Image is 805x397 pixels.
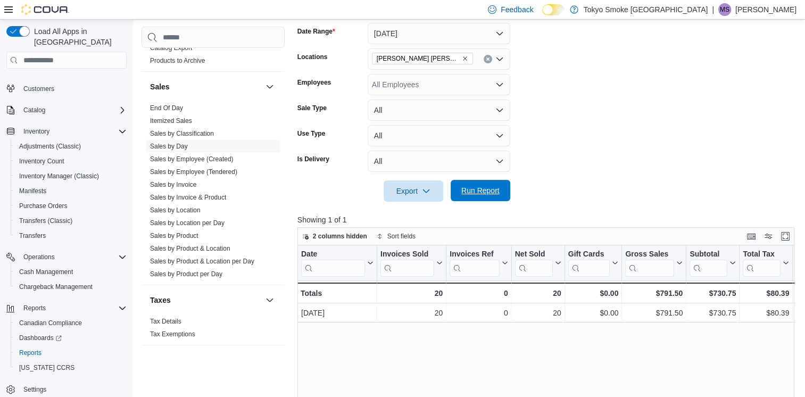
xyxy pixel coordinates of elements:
h3: Taxes [150,295,171,305]
p: | [712,3,714,16]
button: Remove Melville Prince William from selection in this group [462,55,468,62]
button: Gift Cards [568,250,618,277]
a: Purchase Orders [15,200,72,212]
button: Manifests [11,184,131,198]
a: Inventory Manager (Classic) [15,170,103,183]
a: Reports [15,346,46,359]
span: Sales by Day [150,142,188,151]
button: Subtotal [690,250,736,277]
span: Inventory [23,127,49,136]
a: Sales by Invoice [150,181,196,188]
a: Sales by Employee (Tendered) [150,168,237,176]
span: Reports [23,304,46,312]
a: Catalog Export [150,44,192,52]
button: Sales [263,80,276,93]
div: Date [301,250,365,260]
span: Catalog [19,104,127,117]
div: Gross Sales [625,250,674,260]
span: Canadian Compliance [19,319,82,327]
button: Operations [2,250,131,264]
a: Tax Details [150,318,181,325]
a: Sales by Location [150,206,201,214]
button: Gross Sales [625,250,683,277]
span: Inventory Count [19,157,64,166]
div: Invoices Sold [380,250,434,260]
a: Sales by Day [150,143,188,150]
span: 2 columns hidden [313,232,367,241]
span: MS [720,3,729,16]
button: Sort fields [372,230,420,243]
button: Taxes [263,294,276,307]
a: Inventory Count [15,155,69,168]
button: Invoices Ref [450,250,508,277]
div: 20 [514,287,561,300]
div: Gift Cards [568,250,610,260]
span: Operations [19,251,127,263]
span: Purchase Orders [19,202,68,210]
div: Melissa Simon [718,3,731,16]
label: Sale Type [297,104,327,112]
span: Adjustments (Classic) [19,142,81,151]
button: Invoices Sold [380,250,443,277]
a: Adjustments (Classic) [15,140,85,153]
button: Net Sold [514,250,561,277]
a: End Of Day [150,104,183,112]
span: Export [390,180,437,202]
span: Dashboards [15,332,127,344]
span: Melville Prince William [372,53,473,64]
label: Date Range [297,27,335,36]
div: $0.00 [568,287,618,300]
button: All [368,100,510,121]
button: Settings [2,382,131,397]
span: Transfers [19,231,46,240]
button: Chargeback Management [11,279,131,294]
button: Inventory [19,125,54,138]
a: Dashboards [15,332,66,344]
button: All [368,151,510,172]
div: Net Sold [514,250,552,277]
button: Inventory Count [11,154,131,169]
div: Subtotal [690,250,727,260]
div: Total Tax [743,250,781,277]
span: Reports [19,349,42,357]
div: Date [301,250,365,277]
span: Operations [23,253,55,261]
span: Inventory Count [15,155,127,168]
span: Sales by Product per Day [150,270,222,278]
button: [US_STATE] CCRS [11,360,131,375]
span: Sort fields [387,232,416,241]
button: Sales [150,81,261,92]
button: [DATE] [368,23,510,44]
div: $730.75 [690,287,736,300]
a: Sales by Product & Location per Day [150,258,254,265]
a: Manifests [15,185,51,197]
div: [DATE] [301,307,374,319]
div: $0.00 [568,307,619,319]
span: Inventory Manager (Classic) [15,170,127,183]
button: Catalog [19,104,49,117]
div: $80.39 [743,287,789,300]
button: Customers [2,81,131,96]
div: 20 [380,307,443,319]
a: Sales by Product & Location [150,245,230,252]
div: Total Tax [743,250,781,260]
span: Transfers (Classic) [19,217,72,225]
button: 2 columns hidden [298,230,371,243]
span: Settings [23,385,46,394]
span: Manifests [15,185,127,197]
button: Open list of options [495,55,504,63]
span: Customers [23,85,54,93]
a: Chargeback Management [15,280,97,293]
span: Inventory [19,125,127,138]
button: Enter fullscreen [779,230,792,243]
a: Sales by Location per Day [150,219,225,227]
button: Reports [19,302,50,315]
span: Adjustments (Classic) [15,140,127,153]
div: Subtotal [690,250,727,277]
a: Canadian Compliance [15,317,86,329]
